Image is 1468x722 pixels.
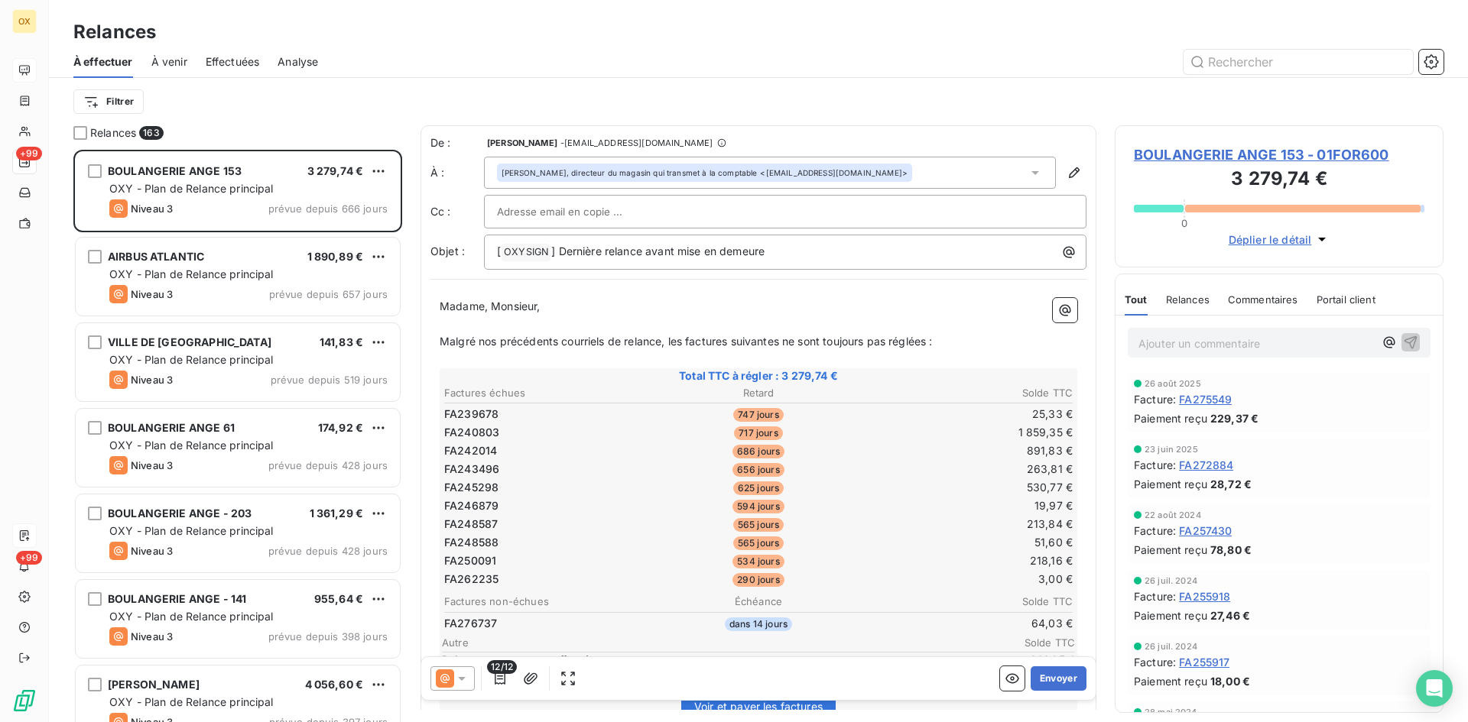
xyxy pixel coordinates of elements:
[1145,445,1198,454] span: 23 juin 2025
[151,54,187,70] span: À venir
[865,497,1073,514] td: 19,97 €
[442,368,1075,384] span: Total TTC à régler : 3 279,74 €
[442,652,980,668] span: Paiements reçus non affectés
[1145,576,1197,585] span: 26 juil. 2024
[1210,542,1252,558] span: 78,80 €
[131,288,173,300] span: Niveau 3
[108,335,271,348] span: VILLE DE [GEOGRAPHIC_DATA]
[1134,654,1176,670] span: Facture :
[1184,50,1413,74] input: Rechercher
[1179,391,1232,407] span: FA275549
[502,244,550,261] span: OXYSIGN
[109,695,274,708] span: OXY - Plan de Relance principal
[732,573,784,587] span: 290 jours
[440,299,541,312] span: Madame, Monsieur,
[108,678,200,691] span: [PERSON_NAME]
[1179,654,1229,670] span: FA255917
[725,617,792,631] span: dans 14 jours
[131,459,173,471] span: Niveau 3
[1228,293,1298,306] span: Commentaires
[310,507,364,520] span: 1 361,29 €
[732,555,784,568] span: 534 jours
[268,459,388,471] span: prévue depuis 428 jours
[1145,707,1197,717] span: 28 mai 2024
[1166,293,1210,306] span: Relances
[73,18,156,46] h3: Relances
[551,244,765,257] span: ] Dernière relance avant mise en demeure
[12,9,37,34] div: OX
[307,164,364,177] span: 3 279,74 €
[865,534,1073,551] td: 51,60 €
[307,250,364,263] span: 1 890,89 €
[444,535,499,550] span: FA248588
[732,500,784,513] span: 594 jours
[430,135,484,151] span: De :
[131,202,173,215] span: Niveau 3
[268,630,388,643] span: prévue depuis 398 jours
[442,636,983,649] span: Autre
[444,571,499,587] span: FA262235
[1134,476,1207,492] span: Paiement reçu
[73,89,144,114] button: Filtrer
[1229,231,1312,248] span: Déplier le détail
[16,147,42,160] span: +99
[733,408,783,422] span: 747 jours
[502,167,908,178] div: <[EMAIL_ADDRESS][DOMAIN_NAME]>
[1145,379,1201,388] span: 26 août 2025
[1179,457,1233,473] span: FA272884
[865,385,1073,401] th: Solde TTC
[278,54,318,70] span: Analyse
[90,125,136,141] span: Relances
[1179,588,1230,604] span: FA255918
[865,461,1073,478] td: 263,81 €
[444,498,499,513] span: FA246879
[734,426,782,440] span: 717 jours
[109,182,274,195] span: OXY - Plan de Relance principal
[269,288,388,300] span: prévue depuis 657 jours
[314,592,363,605] span: 955,64 €
[73,54,133,70] span: À effectuer
[694,700,823,713] span: Voir et payer les factures
[865,424,1073,441] td: 1 859,35 €
[108,421,235,434] span: BOULANGERIE ANGE 61
[732,463,784,477] span: 656 jours
[305,678,364,691] span: 4 056,60 €
[865,516,1073,533] td: 213,84 €
[1416,670,1453,707] div: Open Intercom Messenger
[139,126,163,140] span: 163
[444,480,499,495] span: FA245298
[1181,217,1187,229] span: 0
[206,54,260,70] span: Effectuées
[108,164,242,177] span: BOULANGERIE ANGE 153
[654,385,862,401] th: Retard
[1134,588,1176,604] span: Facture :
[1210,607,1250,623] span: 27,46 €
[16,551,42,565] span: +99
[487,138,557,147] span: [PERSON_NAME]
[268,545,388,557] span: prévue depuis 428 jours
[131,374,173,386] span: Niveau 3
[109,353,274,366] span: OXY - Plan de Relance principal
[268,202,388,215] span: prévue depuis 666 jours
[983,652,1075,668] span: -861,95 €
[983,636,1075,649] span: Solde TTC
[1145,642,1197,651] span: 26 juil. 2024
[443,385,652,401] th: Factures échues
[733,481,784,495] span: 625 jours
[1134,165,1424,196] h3: 3 279,74 €
[444,425,499,440] span: FA240803
[865,594,1073,610] th: Solde TTC
[497,244,501,257] span: [
[443,615,652,632] td: FA276737
[1134,673,1207,689] span: Paiement reçu
[865,479,1073,496] td: 530,77 €
[865,615,1073,632] td: 64,03 €
[108,250,204,263] span: AIRBUS ATLANTIC
[108,592,246,605] span: BOULANGERIE ANGE - 141
[1210,410,1259,426] span: 229,37 €
[1134,457,1176,473] span: Facture :
[109,610,274,623] span: OXY - Plan de Relance principal
[108,507,252,520] span: BOULANGERIE ANGE - 203
[732,445,784,458] span: 686 jours
[109,267,274,280] span: OXY - Plan de Relance principal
